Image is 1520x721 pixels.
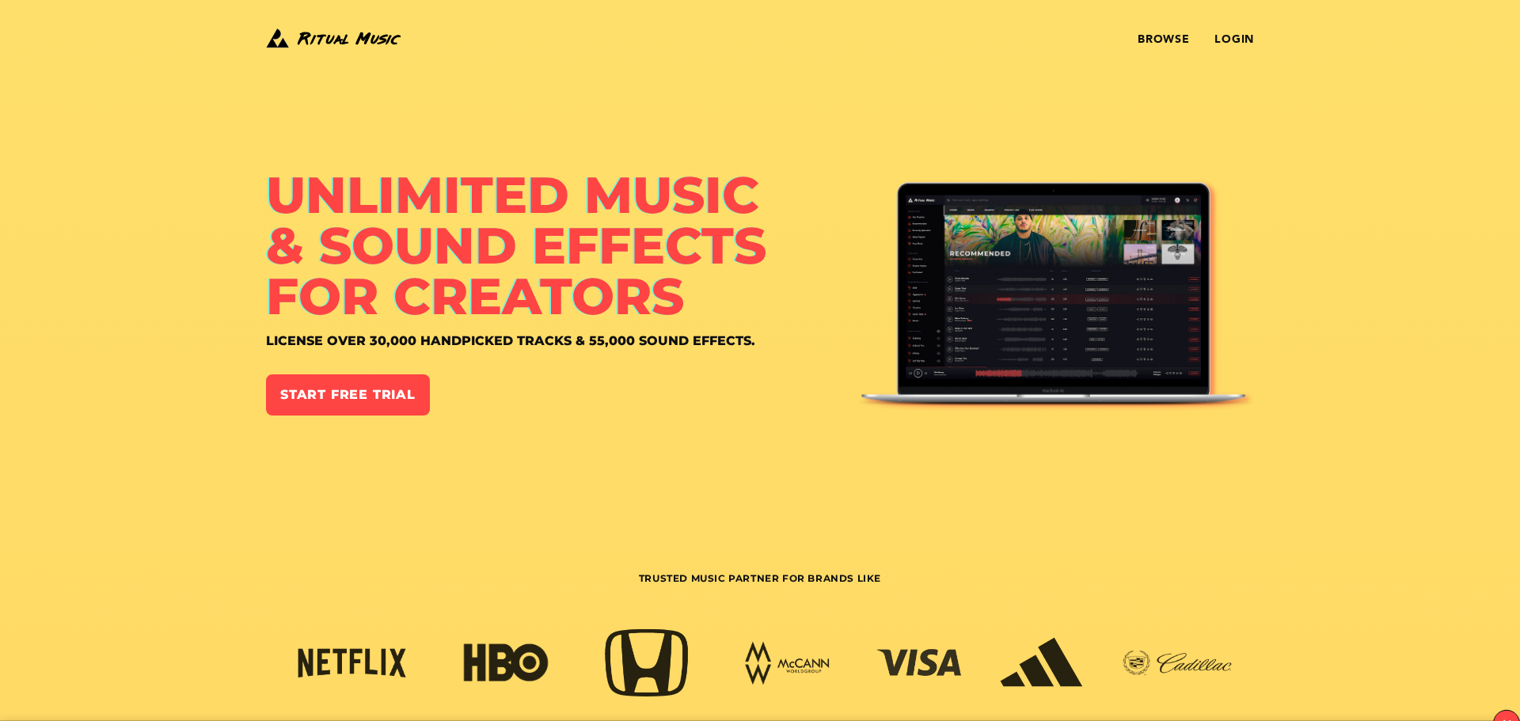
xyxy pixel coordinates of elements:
img: visa [868,645,970,682]
h4: License over 30,000 handpicked tracks & 55,000 sound effects. [266,334,859,348]
a: Browse [1138,33,1189,46]
img: honda [596,625,697,701]
h1: Unlimited Music & Sound Effects for Creators [266,169,859,321]
img: adidas [991,635,1092,693]
a: Start Free Trial [266,374,430,416]
img: netflix [289,643,416,684]
h3: Trusted Music Partner for Brands Like [266,572,1254,622]
img: mccann [737,640,838,687]
img: cadillac [1114,645,1241,681]
img: Ritual Music [859,178,1254,419]
img: hbo [455,640,557,685]
a: Login [1214,33,1254,46]
img: Ritual Music [266,25,401,51]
